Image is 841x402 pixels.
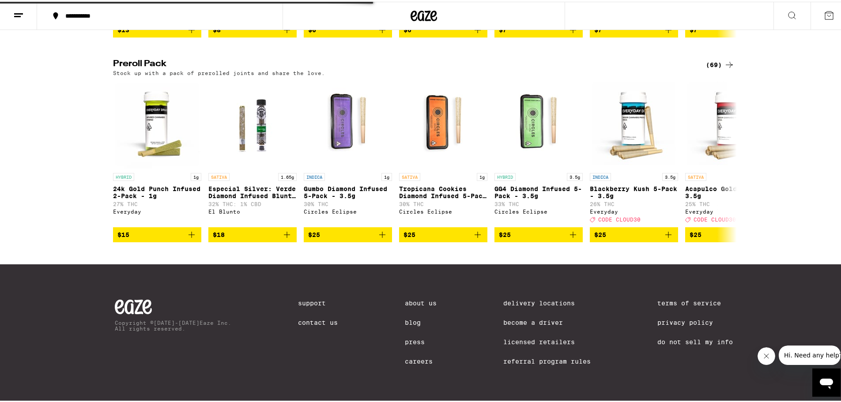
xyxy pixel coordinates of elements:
[208,21,297,36] button: Add to bag
[812,367,841,395] iframe: Button to launch messaging window
[499,25,507,32] span: $7
[304,225,392,240] button: Add to bag
[685,79,773,225] a: Open page for Acapulco Gold 5-Pack - 3.5g from Everyday
[685,207,773,213] div: Everyday
[113,171,134,179] p: HYBRID
[477,171,487,179] p: 1g
[590,199,678,205] p: 26% THC
[590,21,678,36] button: Add to bag
[113,199,201,205] p: 27% THC
[304,21,392,36] button: Add to bag
[304,199,392,205] p: 30% THC
[399,79,487,167] img: Circles Eclipse - Tropicana Cookies Diamond Infused 5-Pack - 3.5g
[213,229,225,237] span: $18
[779,344,841,363] iframe: Message from company
[208,79,297,167] img: El Blunto - Especial Silver: Verde Diamond Infused Blunt - 1.65g
[208,199,297,205] p: 32% THC: 1% CBD
[308,25,316,32] span: $6
[113,207,201,213] div: Everyday
[113,184,201,198] p: 24k Gold Punch Infused 2-Pack - 1g
[298,317,338,324] a: Contact Us
[690,25,698,32] span: $7
[494,79,583,167] img: Circles Eclipse - GG4 Diamond Infused 5-Pack - 3.5g
[117,229,129,237] span: $15
[494,207,583,213] div: Circles Eclipse
[503,298,591,305] a: Delivery Locations
[113,225,201,240] button: Add to bag
[494,199,583,205] p: 33% THC
[657,337,733,344] a: Do Not Sell My Info
[399,184,487,198] p: Tropicana Cookies Diamond Infused 5-Pack - 3.5g
[304,171,325,179] p: INDICA
[117,25,129,32] span: $13
[494,171,516,179] p: HYBRID
[590,79,678,225] a: Open page for Blackberry Kush 5-Pack - 3.5g from Everyday
[399,171,420,179] p: SATIVA
[590,207,678,213] div: Everyday
[590,184,678,198] p: Blackberry Kush 5-Pack - 3.5g
[657,317,733,324] a: Privacy Policy
[308,229,320,237] span: $25
[685,225,773,240] button: Add to bag
[685,199,773,205] p: 25% THC
[399,207,487,213] div: Circles Eclipse
[298,298,338,305] a: Support
[758,346,775,363] iframe: Close message
[405,317,437,324] a: Blog
[399,79,487,225] a: Open page for Tropicana Cookies Diamond Infused 5-Pack - 3.5g from Circles Eclipse
[191,171,201,179] p: 1g
[685,171,706,179] p: SATIVA
[594,229,606,237] span: $25
[304,79,392,167] img: Circles Eclipse - Gumbo Diamond Infused 5-Pack - 3.5g
[304,207,392,213] div: Circles Eclipse
[503,317,591,324] a: Become a Driver
[662,171,678,179] p: 3.5g
[590,225,678,240] button: Add to bag
[590,79,678,167] img: Everyday - Blackberry Kush 5-Pack - 3.5g
[113,68,325,74] p: Stock up with a pack of prerolled joints and share the love.
[113,79,201,167] img: Everyday - 24k Gold Punch Infused 2-Pack - 1g
[404,25,411,32] span: $6
[706,58,735,68] a: (69)
[278,171,297,179] p: 1.65g
[503,356,591,363] a: Referral Program Rules
[594,25,602,32] span: $7
[590,171,611,179] p: INDICA
[685,79,773,167] img: Everyday - Acapulco Gold 5-Pack - 3.5g
[115,318,231,330] p: Copyright © [DATE]-[DATE] Eaze Inc. All rights reserved.
[494,184,583,198] p: GG4 Diamond Infused 5-Pack - 3.5g
[567,171,583,179] p: 3.5g
[404,229,415,237] span: $25
[113,21,201,36] button: Add to bag
[503,337,591,344] a: Licensed Retailers
[208,207,297,213] div: El Blunto
[690,229,701,237] span: $25
[304,184,392,198] p: Gumbo Diamond Infused 5-Pack - 3.5g
[5,6,64,13] span: Hi. Need any help?
[499,229,511,237] span: $25
[208,184,297,198] p: Especial Silver: Verde Diamond Infused Blunt - 1.65g
[213,25,221,32] span: $8
[399,199,487,205] p: 30% THC
[494,21,583,36] button: Add to bag
[494,79,583,225] a: Open page for GG4 Diamond Infused 5-Pack - 3.5g from Circles Eclipse
[405,337,437,344] a: Press
[685,21,773,36] button: Add to bag
[657,298,733,305] a: Terms of Service
[405,356,437,363] a: Careers
[113,79,201,225] a: Open page for 24k Gold Punch Infused 2-Pack - 1g from Everyday
[694,215,736,221] span: CODE CLOUD30
[494,225,583,240] button: Add to bag
[208,171,230,179] p: SATIVA
[598,215,641,221] span: CODE CLOUD30
[399,225,487,240] button: Add to bag
[405,298,437,305] a: About Us
[381,171,392,179] p: 1g
[685,184,773,198] p: Acapulco Gold 5-Pack - 3.5g
[399,21,487,36] button: Add to bag
[208,79,297,225] a: Open page for Especial Silver: Verde Diamond Infused Blunt - 1.65g from El Blunto
[113,58,691,68] h2: Preroll Pack
[304,79,392,225] a: Open page for Gumbo Diamond Infused 5-Pack - 3.5g from Circles Eclipse
[208,225,297,240] button: Add to bag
